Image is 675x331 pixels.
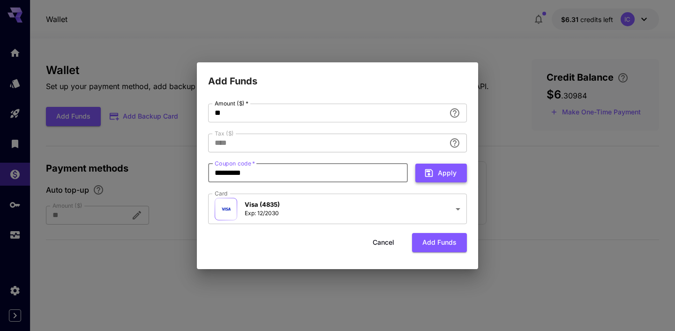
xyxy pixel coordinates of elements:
label: Tax ($) [215,129,234,137]
p: Visa (4835) [245,200,280,210]
label: Coupon code [215,159,255,167]
button: Apply [415,164,467,183]
p: Exp: 12/2030 [245,209,280,218]
label: Amount ($) [215,99,248,107]
h2: Add Funds [197,62,478,89]
button: Cancel [362,233,405,252]
label: Card [215,189,228,197]
button: Add funds [412,233,467,252]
